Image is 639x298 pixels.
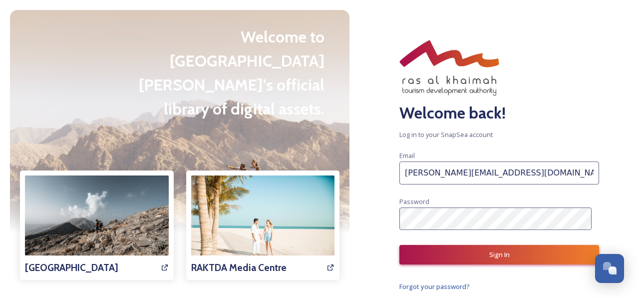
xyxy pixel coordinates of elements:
a: Forgot your password? [399,280,599,292]
span: Password [399,197,429,206]
span: Email [399,151,415,160]
button: Sign In [399,245,599,264]
span: Log in to your SnapSea account [399,130,599,139]
a: [GEOGRAPHIC_DATA] [25,175,169,275]
h3: [GEOGRAPHIC_DATA] [25,260,118,275]
a: RAKTDA Media Centre [191,175,335,275]
span: Forgot your password? [399,282,470,291]
img: 7e8a814c-968e-46a8-ba33-ea04b7243a5d.jpg [191,175,335,271]
button: Open Chat [595,254,624,283]
h2: Welcome back! [399,101,599,125]
input: john.doe@snapsea.io [399,161,599,184]
h3: RAKTDA Media Centre [191,260,287,275]
img: af43f390-05ef-4fa9-bb37-4833bd5513fb.jpg [25,175,169,271]
img: RAKTDA_ENG_NEW%20STACKED%20LOGO_RGB.png [399,40,499,96]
